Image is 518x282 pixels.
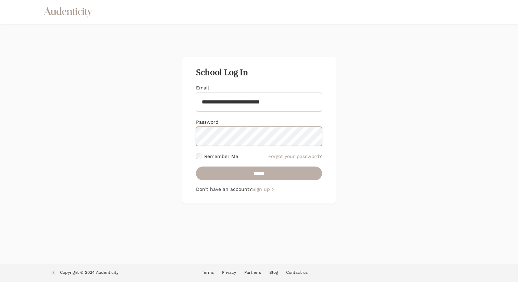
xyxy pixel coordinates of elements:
[60,270,119,277] p: Copyright © 2024 Audenticity
[222,270,236,275] a: Privacy
[196,68,322,77] h2: School Log In
[252,186,274,192] a: Sign up >
[196,186,322,193] p: Don't have an account?
[244,270,261,275] a: Partners
[269,270,278,275] a: Blog
[268,153,322,160] a: Forgot your password?
[286,270,308,275] a: Contact us
[196,119,219,125] label: Password
[204,153,238,160] label: Remember Me
[196,85,209,90] label: Email
[202,270,214,275] a: Terms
